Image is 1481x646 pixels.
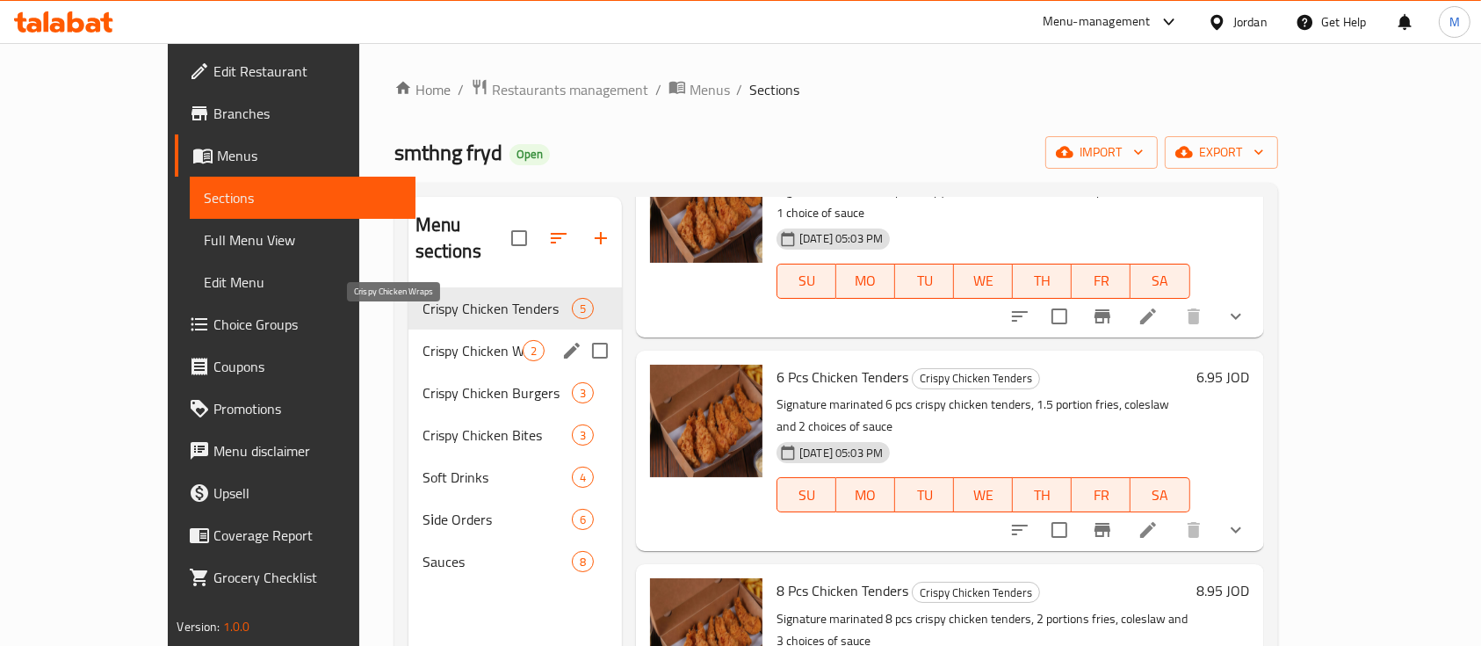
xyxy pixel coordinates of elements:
[423,509,572,530] span: Si̇de Orders
[175,556,415,599] a: Grocery Checklist
[1020,268,1065,294] span: TH
[999,509,1041,551] button: sort-choices
[777,394,1189,438] p: Signature marinated 6 pcs crispy chicken tenders, 1.5 portion fries, coleslaw and 2 choices of sauce
[1013,264,1072,299] button: TH
[408,372,622,414] div: Crispy Chicken Burgers3
[538,217,580,259] span: Sort sections
[1043,11,1151,33] div: Menu-management
[394,79,451,100] a: Home
[777,364,908,390] span: 6 Pcs Chicken Tenders
[1081,509,1123,551] button: Branch-specific-item
[175,303,415,345] a: Choice Groups
[573,301,593,317] span: 5
[1225,306,1246,327] svg: Show Choices
[423,425,572,446] span: Crispy Chicken Bites
[524,343,544,359] span: 2
[572,298,594,319] div: items
[912,582,1040,603] div: Crispy Chicken Tenders
[175,430,415,472] a: Menu disclaimer
[836,264,895,299] button: MO
[501,220,538,257] span: Select all sections
[1138,268,1182,294] span: SA
[394,133,502,172] span: smthng fryd
[190,177,415,219] a: Sections
[175,472,415,514] a: Upsell
[213,483,401,504] span: Upsell
[999,295,1041,338] button: sort-choices
[572,425,594,446] div: items
[458,79,464,100] li: /
[204,272,401,293] span: Edit Menu
[961,268,1006,294] span: WE
[843,268,888,294] span: MO
[177,615,220,638] span: Version:
[213,103,401,124] span: Branches
[559,338,585,364] button: edit
[175,92,415,134] a: Branches
[784,268,829,294] span: SU
[509,147,550,162] span: Open
[1131,264,1189,299] button: SA
[954,264,1013,299] button: WE
[1138,483,1182,508] span: SA
[204,187,401,208] span: Sections
[836,477,895,512] button: MO
[213,314,401,335] span: Choice Groups
[509,144,550,165] div: Open
[492,79,648,100] span: Restaurants management
[912,368,1040,389] div: Crispy Chicken Tenders
[777,264,836,299] button: SU
[1165,136,1278,169] button: export
[573,469,593,486] span: 4
[213,61,401,82] span: Edit Restaurant
[777,180,1189,224] p: Signature marinated 4 pcs crispy chicken tenders, coleslaw, 1 portion fries and 1 choice of sauce
[650,365,762,477] img: 6 Pcs Chicken Tenders
[415,212,511,265] h2: Menu sections
[1072,264,1131,299] button: FR
[1079,268,1123,294] span: FR
[792,230,890,247] span: [DATE] 05:03 PM
[408,541,622,583] div: Sauces8
[1041,298,1078,335] span: Select to update
[1013,477,1072,512] button: TH
[737,79,743,100] li: /
[1081,295,1123,338] button: Branch-specific-item
[1138,519,1159,541] a: Edit menu item
[961,483,1006,508] span: WE
[668,78,730,101] a: Menus
[1059,142,1144,163] span: import
[408,280,622,590] nav: Menu sections
[1449,12,1460,32] span: M
[423,340,523,361] span: Crispy Chicken Wraps
[895,264,954,299] button: TU
[190,261,415,303] a: Edit Menu
[423,467,572,488] span: Soft Drinks
[175,345,415,388] a: Coupons
[175,514,415,556] a: Coverage Report
[1079,483,1123,508] span: FR
[1045,136,1158,169] button: import
[843,483,888,508] span: MO
[204,229,401,250] span: Full Menu View
[573,512,593,528] span: 6
[777,477,836,512] button: SU
[1179,142,1264,163] span: export
[190,219,415,261] a: Full Menu View
[572,382,594,403] div: items
[213,356,401,377] span: Coupons
[1041,512,1078,548] span: Select to update
[1020,483,1065,508] span: TH
[223,615,250,638] span: 1.0.0
[408,287,622,330] div: Crispy Chicken Tenders5
[423,298,572,319] span: Crispy Chicken Tenders
[1215,509,1257,551] button: show more
[1173,295,1215,338] button: delete
[423,551,572,572] span: Sauces
[792,445,890,461] span: [DATE] 05:03 PM
[913,583,1039,603] span: Crispy Chicken Tenders
[408,414,622,456] div: Crispy Chicken Bites3
[573,385,593,402] span: 3
[217,145,401,166] span: Menus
